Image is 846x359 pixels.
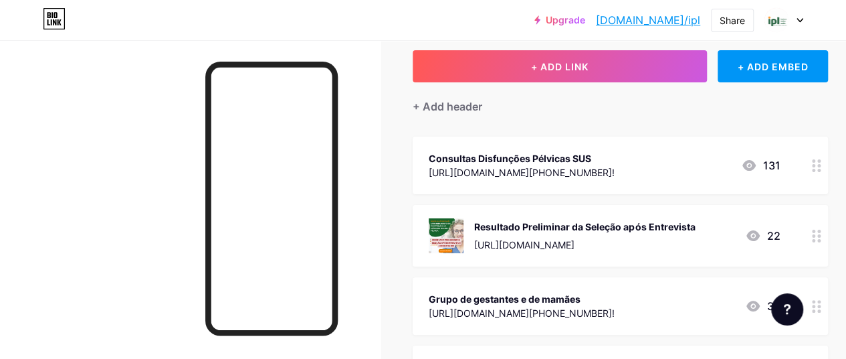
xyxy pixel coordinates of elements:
[413,98,482,115] div: + Add header
[531,61,589,72] span: + ADD LINK
[745,298,780,314] div: 35
[741,157,780,173] div: 131
[596,12,700,28] a: [DOMAIN_NAME]/ipl
[429,218,463,253] img: Resultado Preliminar da Seleção após Entrevista
[534,15,585,25] a: Upgrade
[429,306,615,320] div: [URL][DOMAIN_NAME][PHONE_NUMBER]!
[429,151,615,165] div: Consultas Disfunções Pélvicas SUS
[745,228,780,244] div: 22
[474,220,695,234] div: Resultado Preliminar da Seleção após Entrevista
[429,165,615,179] div: [URL][DOMAIN_NAME][PHONE_NUMBER]!
[718,50,828,82] div: + ADD EMBED
[413,50,707,82] button: + ADD LINK
[720,13,745,27] div: Share
[429,292,615,306] div: Grupo de gestantes e de mamães
[474,238,695,252] div: [URL][DOMAIN_NAME]
[764,7,789,33] img: ipl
